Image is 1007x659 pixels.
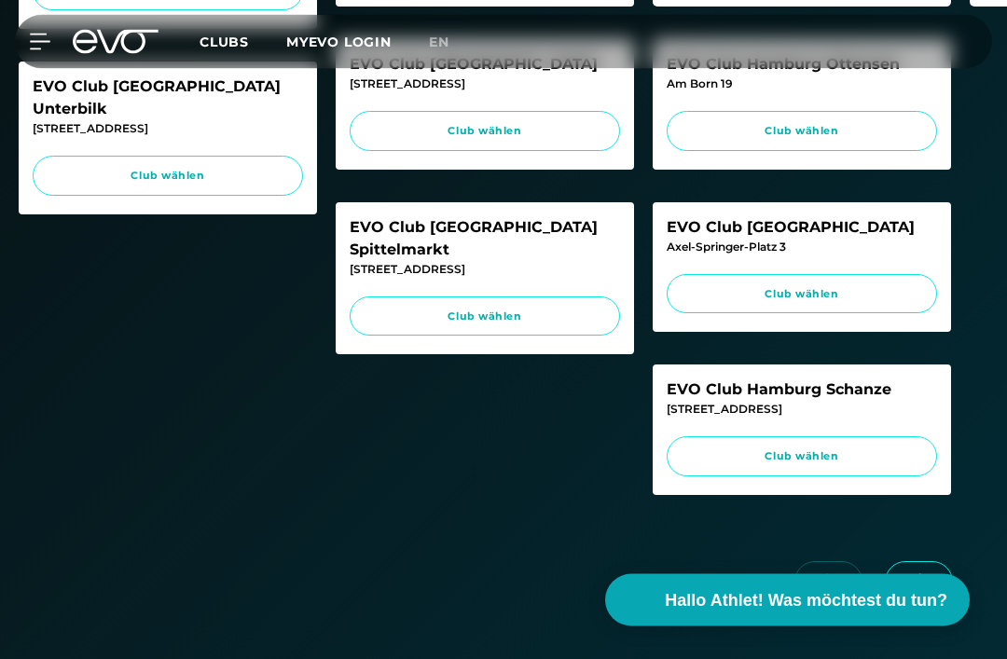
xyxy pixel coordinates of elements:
a: MYEVO LOGIN [286,34,392,50]
a: Club wählen [33,157,303,197]
span: Club wählen [367,309,602,325]
div: EVO Club [GEOGRAPHIC_DATA] Unterbilk [33,76,303,121]
span: Club wählen [684,124,919,140]
div: [STREET_ADDRESS] [33,121,303,138]
a: Club wählen [667,275,937,315]
a: Clubs [200,33,286,50]
div: EVO Club [GEOGRAPHIC_DATA] Spittelmarkt [350,217,620,262]
button: Hallo Athlet! Was möchtest du tun? [605,574,970,626]
span: Club wählen [50,169,285,185]
div: [STREET_ADDRESS] [350,262,620,279]
a: en [429,32,472,53]
div: EVO Club [GEOGRAPHIC_DATA] [667,217,937,240]
a: Club wählen [667,112,937,152]
a: Club wählen [667,437,937,477]
span: Clubs [200,34,249,50]
span: Club wählen [684,287,919,303]
div: Am Born 19 [667,76,937,93]
div: EVO Club Hamburg Schanze [667,379,937,402]
div: Axel-Springer-Platz 3 [667,240,937,256]
a: Club wählen [350,112,620,152]
div: [STREET_ADDRESS] [667,402,937,419]
a: Club wählen [350,297,620,337]
span: en [429,34,449,50]
span: Club wählen [684,449,919,465]
div: [STREET_ADDRESS] [350,76,620,93]
span: Hallo Athlet! Was möchtest du tun? [665,588,947,613]
span: Club wählen [367,124,602,140]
